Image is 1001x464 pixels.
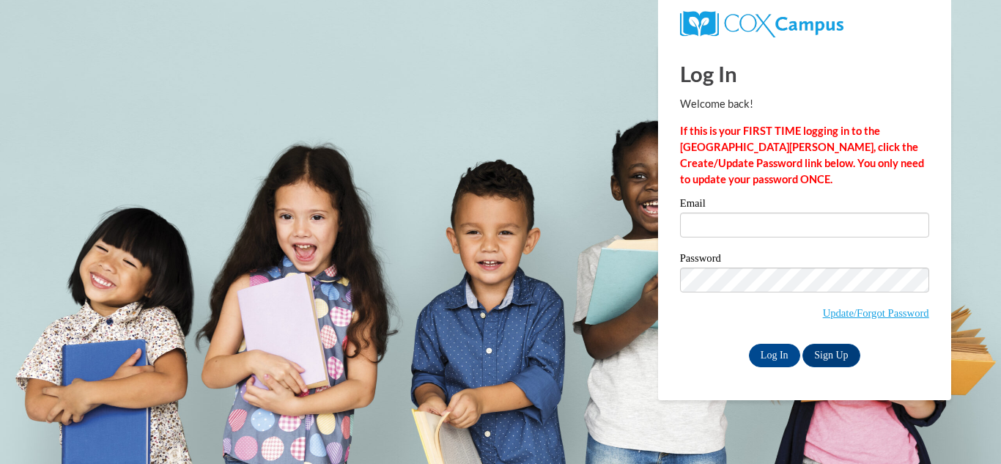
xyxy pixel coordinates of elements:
[680,198,929,213] label: Email
[823,307,929,319] a: Update/Forgot Password
[749,344,800,367] input: Log In
[680,125,924,185] strong: If this is your FIRST TIME logging in to the [GEOGRAPHIC_DATA][PERSON_NAME], click the Create/Upd...
[680,11,843,37] img: COX Campus
[680,96,929,112] p: Welcome back!
[802,344,860,367] a: Sign Up
[680,59,929,89] h1: Log In
[680,17,843,29] a: COX Campus
[680,253,929,268] label: Password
